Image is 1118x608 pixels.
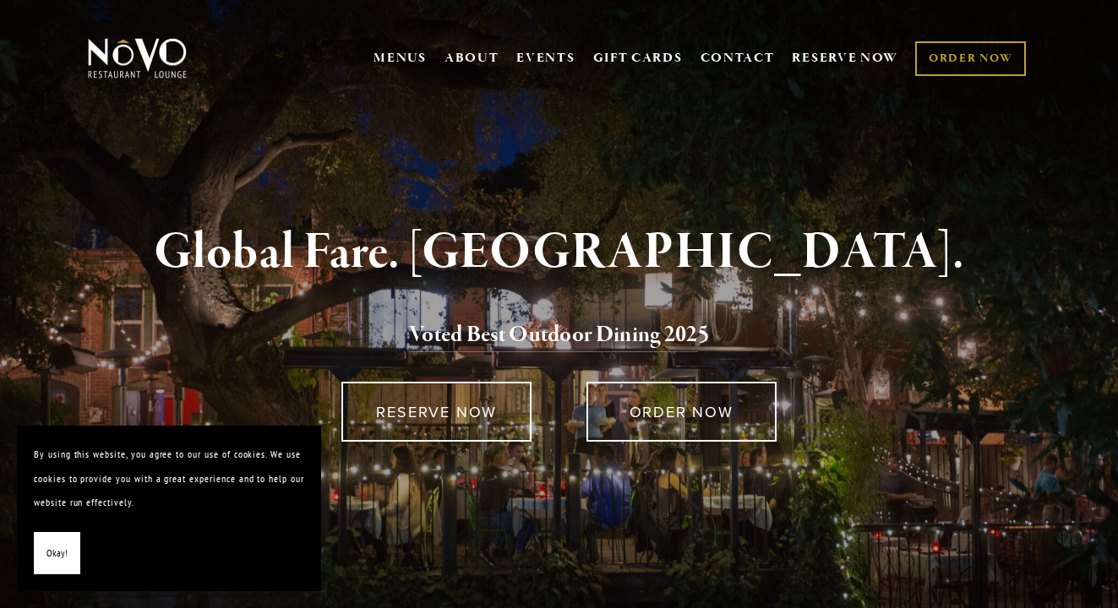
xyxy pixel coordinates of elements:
[792,42,898,74] a: RESERVE NOW
[17,426,321,591] section: Cookie banner
[701,42,775,74] a: CONTACT
[34,532,80,575] button: Okay!
[593,42,683,74] a: GIFT CARDS
[516,50,575,67] a: EVENTS
[586,382,777,442] a: ORDER NOW
[46,541,68,566] span: Okay!
[444,50,499,67] a: ABOUT
[915,41,1026,76] a: ORDER NOW
[113,318,1005,353] h2: 5
[409,320,698,352] a: Voted Best Outdoor Dining 202
[341,382,532,442] a: RESERVE NOW
[374,50,427,67] a: MENUS
[34,442,304,515] p: By using this website, you agree to our use of cookies. We use cookies to provide you with a grea...
[154,220,964,285] strong: Global Fare. [GEOGRAPHIC_DATA].
[85,37,190,79] img: Novo Restaurant &amp; Lounge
